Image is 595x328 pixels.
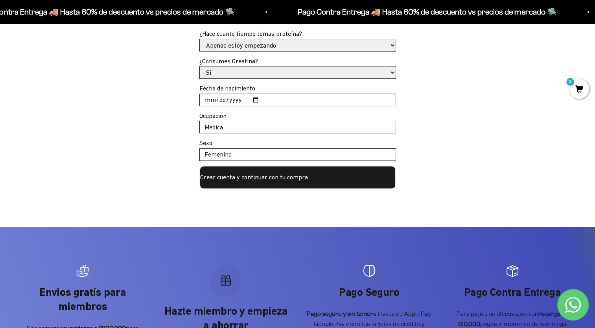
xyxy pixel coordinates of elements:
[199,112,227,119] label: Ocupación
[199,166,396,189] button: Crear cuenta y continuar con tu compra
[199,57,258,64] label: ¿Consumes Creatina?
[199,30,302,37] label: ¿Hace cuanto tiempo tomas proteína?
[569,85,589,94] a: 2
[19,285,146,314] p: Envios gratís para miembros
[199,85,255,92] label: Fecha de nacimiento
[306,285,433,299] p: Pago Seguro
[566,77,575,87] mark: 2
[449,285,576,299] p: Pago Contra Entrega
[307,310,373,317] strong: Pago seguro y sin temor
[458,310,568,327] strong: recargo de $10,000
[295,6,554,18] p: Pago Contra Entrega 🚚 Hasta 60% de descuento vs precios de mercado 🛸
[199,139,212,146] label: Sexo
